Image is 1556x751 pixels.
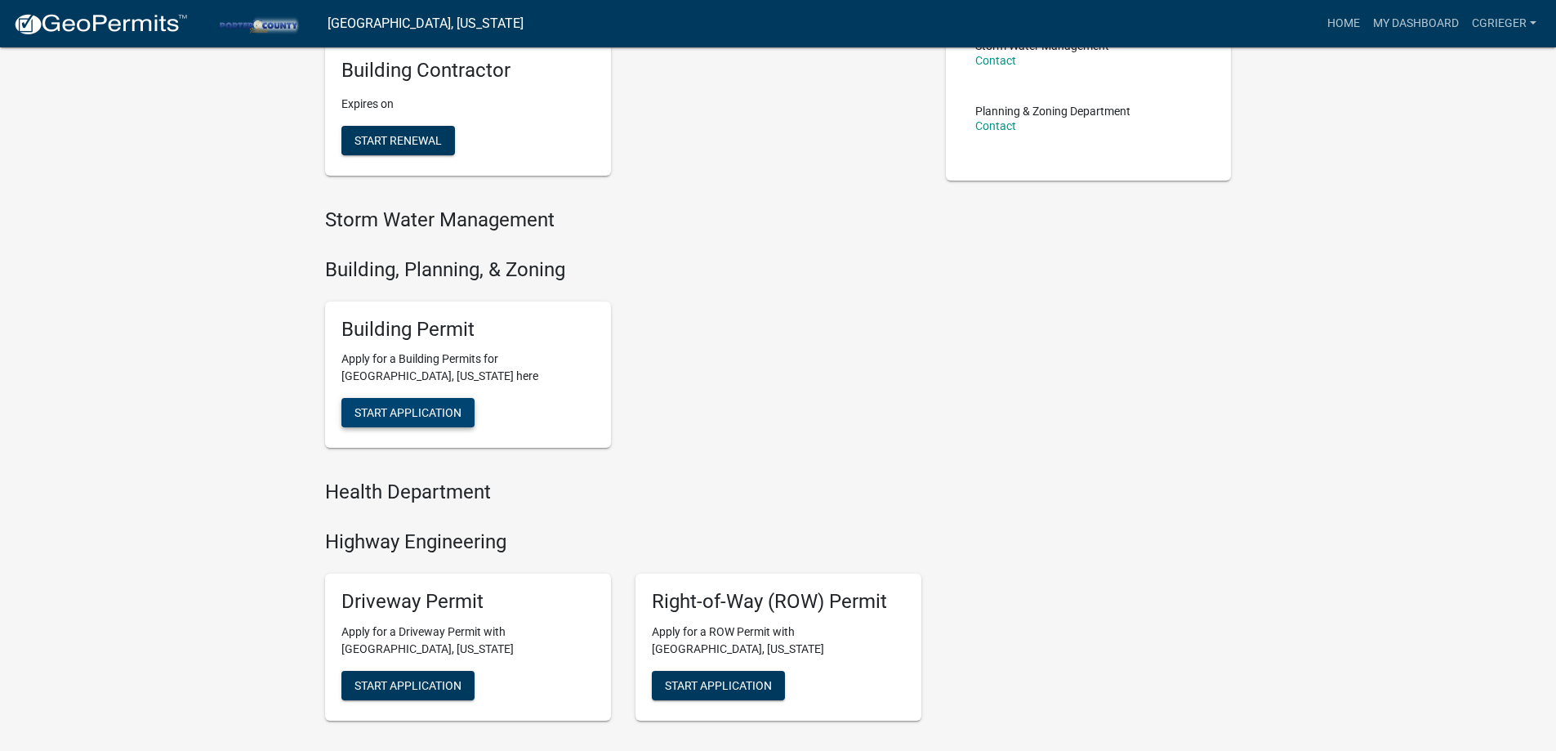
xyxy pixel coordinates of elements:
p: Storm Water Management [975,40,1109,51]
p: Apply for a ROW Permit with [GEOGRAPHIC_DATA], [US_STATE] [652,624,905,658]
button: Start Renewal [341,126,455,155]
h4: Building, Planning, & Zoning [325,258,921,282]
span: Start Application [665,678,772,691]
button: Start Application [341,398,475,427]
img: Porter County, Indiana [201,12,314,34]
h5: Right-of-Way (ROW) Permit [652,590,905,614]
a: Home [1321,8,1367,39]
a: cgrieger [1465,8,1543,39]
h5: Building Permit [341,318,595,342]
span: Start Renewal [354,134,442,147]
h4: Highway Engineering [325,530,921,554]
p: Apply for a Building Permits for [GEOGRAPHIC_DATA], [US_STATE] here [341,351,595,385]
a: Contact [975,119,1016,132]
button: Start Application [652,671,785,700]
h4: Health Department [325,481,921,504]
button: Start Application [341,671,475,700]
span: Start Application [354,678,461,691]
a: Contact [975,54,1016,67]
p: Expires on [341,96,595,113]
p: Planning & Zoning Department [975,105,1130,117]
a: [GEOGRAPHIC_DATA], [US_STATE] [328,10,524,38]
a: My Dashboard [1367,8,1465,39]
h5: Driveway Permit [341,590,595,614]
p: Apply for a Driveway Permit with [GEOGRAPHIC_DATA], [US_STATE] [341,624,595,658]
span: Start Application [354,406,461,419]
h4: Storm Water Management [325,208,921,232]
h5: Building Contractor [341,59,595,83]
